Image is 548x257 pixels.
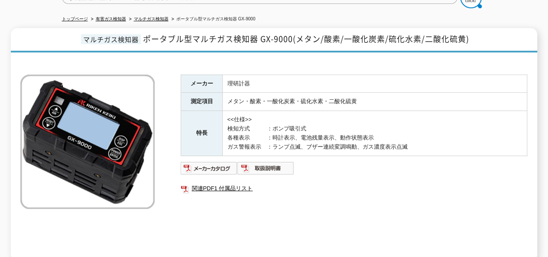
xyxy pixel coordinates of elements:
a: 関連PDF1 付属品リスト [181,183,527,194]
a: 有害ガス検知器 [96,16,126,21]
a: マルチガス検知器 [134,16,169,21]
th: 特長 [181,111,223,156]
a: メーカーカタログ [181,167,237,174]
span: ポータブル型マルチガス検知器 GX-9000(メタン/酸素/一酸化炭素/硫化水素/二酸化硫黄) [143,33,469,45]
img: ポータブル型マルチガス検知器 GX-9000 [20,75,155,209]
td: 理研計器 [223,75,527,93]
th: 測定項目 [181,93,223,111]
img: メーカーカタログ [181,161,237,175]
a: 取扱説明書 [237,167,294,174]
span: マルチガス検知器 [81,34,141,44]
a: トップページ [62,16,88,21]
th: メーカー [181,75,223,93]
td: <<仕様>> 検知方式 ：ポンプ吸引式 各種表示 ：時計表示、電池残量表示、動作状態表示 ガス警報表示 ：ランプ点滅、ブザー連続変調鳴動、ガス濃度表示点滅 [223,111,527,156]
td: メタン・酸素・一酸化炭素・硫化水素・二酸化硫黄 [223,93,527,111]
img: 取扱説明書 [237,161,294,175]
li: ポータブル型マルチガス検知器 GX-9000 [170,15,256,24]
